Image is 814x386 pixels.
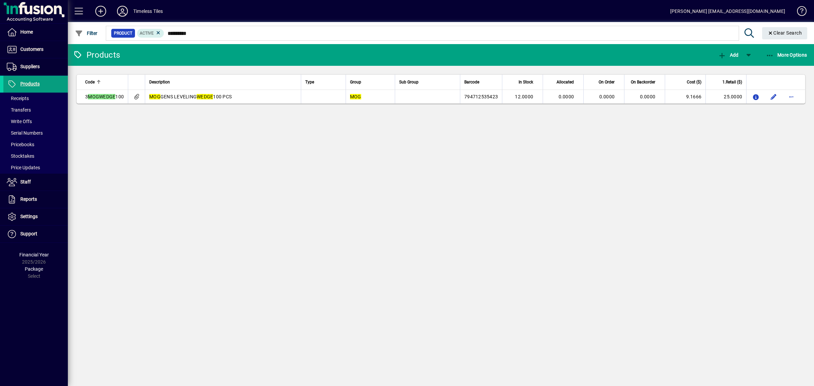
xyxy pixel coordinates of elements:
[399,78,419,86] span: Sub Group
[73,50,120,60] div: Products
[149,94,232,99] span: GENS LEVELING 100 PCS
[305,78,342,86] div: Type
[3,174,68,191] a: Staff
[3,139,68,150] a: Pricebooks
[768,30,802,36] span: Clear Search
[631,78,655,86] span: On Backorder
[3,104,68,116] a: Transfers
[464,94,498,99] span: 794712535423
[149,78,170,86] span: Description
[99,94,115,99] em: WEDGE
[85,78,95,86] span: Code
[670,6,785,17] div: [PERSON_NAME] [EMAIL_ADDRESS][DOMAIN_NAME]
[20,214,38,219] span: Settings
[3,226,68,243] a: Support
[766,52,807,58] span: More Options
[515,94,533,99] span: 12.0000
[768,91,779,102] button: Edit
[3,191,68,208] a: Reports
[305,78,314,86] span: Type
[197,94,213,99] em: WEDGE
[3,24,68,41] a: Home
[20,29,33,35] span: Home
[559,94,574,99] span: 0.0000
[7,130,43,136] span: Serial Numbers
[640,94,656,99] span: 0.0000
[762,27,808,39] button: Clear
[599,94,615,99] span: 0.0000
[588,78,621,86] div: On Order
[149,78,297,86] div: Description
[3,116,68,127] a: Write Offs
[3,93,68,104] a: Receipts
[85,94,124,99] span: 3 100
[3,127,68,139] a: Serial Numbers
[599,78,615,86] span: On Order
[3,41,68,58] a: Customers
[88,94,99,99] em: MOG
[786,91,797,102] button: More options
[114,30,132,37] span: Product
[557,78,574,86] span: Allocated
[3,162,68,173] a: Price Updates
[3,208,68,225] a: Settings
[7,165,40,170] span: Price Updates
[20,46,43,52] span: Customers
[19,252,49,257] span: Financial Year
[350,78,391,86] div: Group
[506,78,539,86] div: In Stock
[718,52,738,58] span: Add
[7,107,31,113] span: Transfers
[464,78,479,86] span: Barcode
[464,78,498,86] div: Barcode
[792,1,806,23] a: Knowledge Base
[722,78,742,86] span: 1.Retail ($)
[133,6,163,17] div: Timeless Tiles
[687,78,701,86] span: Cost ($)
[20,64,40,69] span: Suppliers
[665,90,705,103] td: 9.1666
[20,196,37,202] span: Reports
[112,5,133,17] button: Profile
[7,119,32,124] span: Write Offs
[137,29,164,38] mat-chip: Activation Status: Active
[3,58,68,75] a: Suppliers
[764,49,809,61] button: More Options
[20,231,37,236] span: Support
[7,142,34,147] span: Pricebooks
[399,78,456,86] div: Sub Group
[20,81,40,86] span: Products
[716,49,740,61] button: Add
[547,78,580,86] div: Allocated
[149,94,160,99] em: MOG
[350,94,361,99] em: MOG
[90,5,112,17] button: Add
[628,78,661,86] div: On Backorder
[73,27,99,39] button: Filter
[7,153,34,159] span: Stocktakes
[75,31,98,36] span: Filter
[519,78,533,86] span: In Stock
[705,90,746,103] td: 25.0000
[140,31,154,36] span: Active
[3,150,68,162] a: Stocktakes
[85,78,124,86] div: Code
[7,96,29,101] span: Receipts
[25,266,43,272] span: Package
[20,179,31,185] span: Staff
[350,78,361,86] span: Group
